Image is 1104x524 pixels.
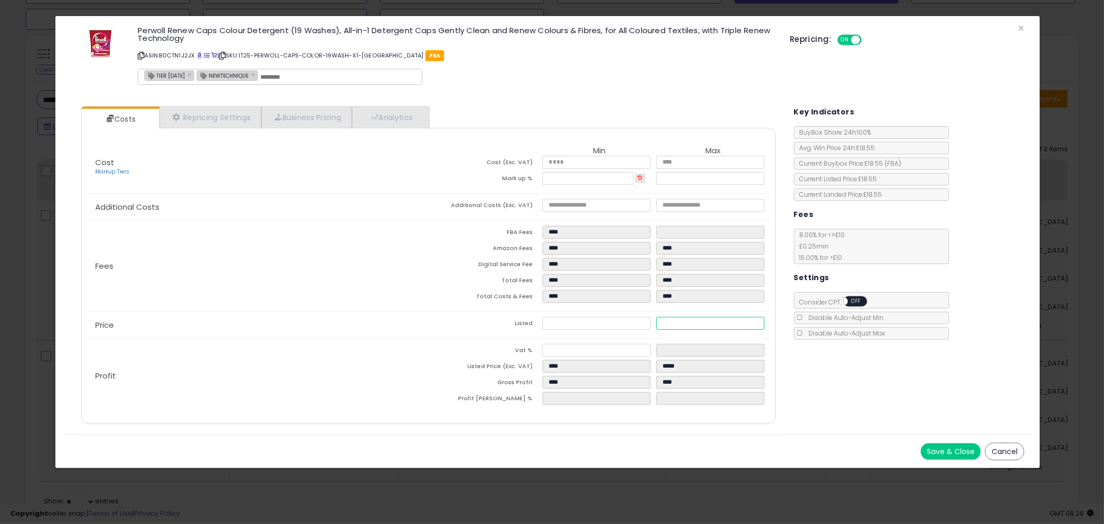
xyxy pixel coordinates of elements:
td: Gross Profit [429,376,542,392]
span: TIER [DATE] [145,71,185,80]
span: Consider CPT: [794,298,881,307]
td: Profit [PERSON_NAME] % [429,392,542,408]
span: Current Landed Price: £18.55 [794,190,882,199]
p: Price [87,321,429,329]
h5: Key Indicators [794,106,855,119]
h3: Perwoll Renew Caps Colour Detergent (19 Washes), All-in-1 Detergent Caps Gently Clean and Renew C... [138,26,774,42]
span: ON [838,36,851,45]
span: ( FBA ) [885,159,902,168]
h5: Fees [794,208,814,221]
td: Listed [429,317,542,333]
span: £18.55 [865,159,902,168]
p: ASIN: B0CTN1J2JX | SKU: IT25-PERWOLL-CAPS-COLOR-19WASH-X1-[GEOGRAPHIC_DATA] [138,47,774,64]
td: Cost (Exc. VAT) [429,156,542,172]
td: Additional Costs (Exc. VAT) [429,199,542,215]
button: Save & Close [921,443,981,460]
span: Disable Auto-Adjust Min [804,313,884,322]
span: OFF [848,297,864,306]
a: Costs [82,109,158,129]
p: Cost [87,158,429,176]
span: Avg. Win Price 24h: £18.55 [794,143,875,152]
span: 8.00 % for <= £10 [794,230,845,262]
button: Cancel [985,443,1024,460]
td: Vat % [429,344,542,360]
span: £0.25 min [794,242,829,251]
p: Additional Costs [87,203,429,211]
td: Digital Service Fee [429,258,542,274]
td: Total Fees [429,274,542,290]
span: NEWTECHNIQUE [197,71,248,80]
span: × [1018,21,1024,36]
a: All offer listings [204,51,210,60]
a: Repricing Settings [159,107,262,128]
span: Disable Auto-Adjust Max [804,329,886,338]
h5: Settings [794,271,829,284]
th: Max [656,147,770,156]
a: Analytics [352,107,429,128]
td: FBA Fees [429,226,542,242]
a: Markup Tiers [95,168,129,176]
span: Current Buybox Price: [794,159,902,168]
td: Mark up % [429,172,542,188]
span: FBA [425,50,445,61]
h5: Repricing: [790,35,831,43]
span: 15.00 % for > £10 [794,253,843,262]
a: × [187,70,194,79]
span: Current Listed Price: £18.55 [794,174,877,183]
a: Your listing only [211,51,217,60]
p: Fees [87,262,429,270]
td: Listed Price (Exc. VAT) [429,360,542,376]
a: BuyBox page [197,51,202,60]
a: Business Pricing [261,107,352,128]
a: × [251,70,257,79]
img: 41wWdaICXYL._SL60_.jpg [85,26,116,57]
td: Amazon Fees [429,242,542,258]
span: OFF [860,36,877,45]
p: Profit [87,372,429,380]
td: Total Costs & Fees [429,290,542,306]
th: Min [542,147,656,156]
span: BuyBox Share 24h: 100% [794,128,872,137]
